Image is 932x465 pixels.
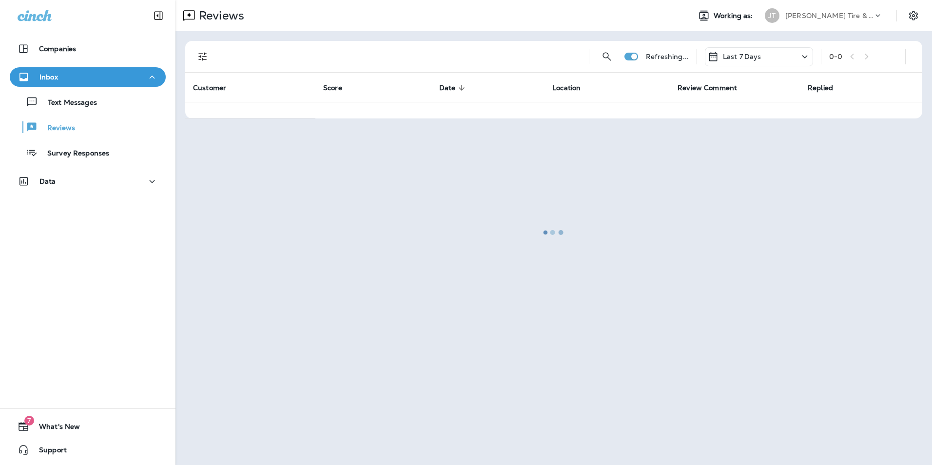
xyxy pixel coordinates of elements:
[10,117,166,137] button: Reviews
[10,67,166,87] button: Inbox
[10,142,166,163] button: Survey Responses
[10,39,166,58] button: Companies
[39,45,76,53] p: Companies
[29,446,67,458] span: Support
[39,73,58,81] p: Inbox
[10,417,166,436] button: 7What's New
[38,149,109,158] p: Survey Responses
[10,172,166,191] button: Data
[10,440,166,460] button: Support
[10,92,166,112] button: Text Messages
[38,124,75,133] p: Reviews
[24,416,34,426] span: 7
[145,6,172,25] button: Collapse Sidebar
[39,177,56,185] p: Data
[29,423,80,434] span: What's New
[38,98,97,108] p: Text Messages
